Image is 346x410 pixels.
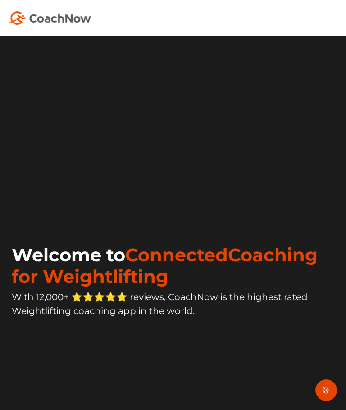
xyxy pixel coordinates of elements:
[12,292,308,316] span: With 12,000+ ⭐️⭐️⭐️⭐️⭐️ reviews, CoachNow is the highest rated Weightlifting coaching app in the ...
[12,244,337,287] h1: Welcome to
[12,244,318,287] span: ConnectedCoaching for Weightlifting
[9,11,91,25] img: Coach Now
[315,379,337,401] div: Open Intercom Messenger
